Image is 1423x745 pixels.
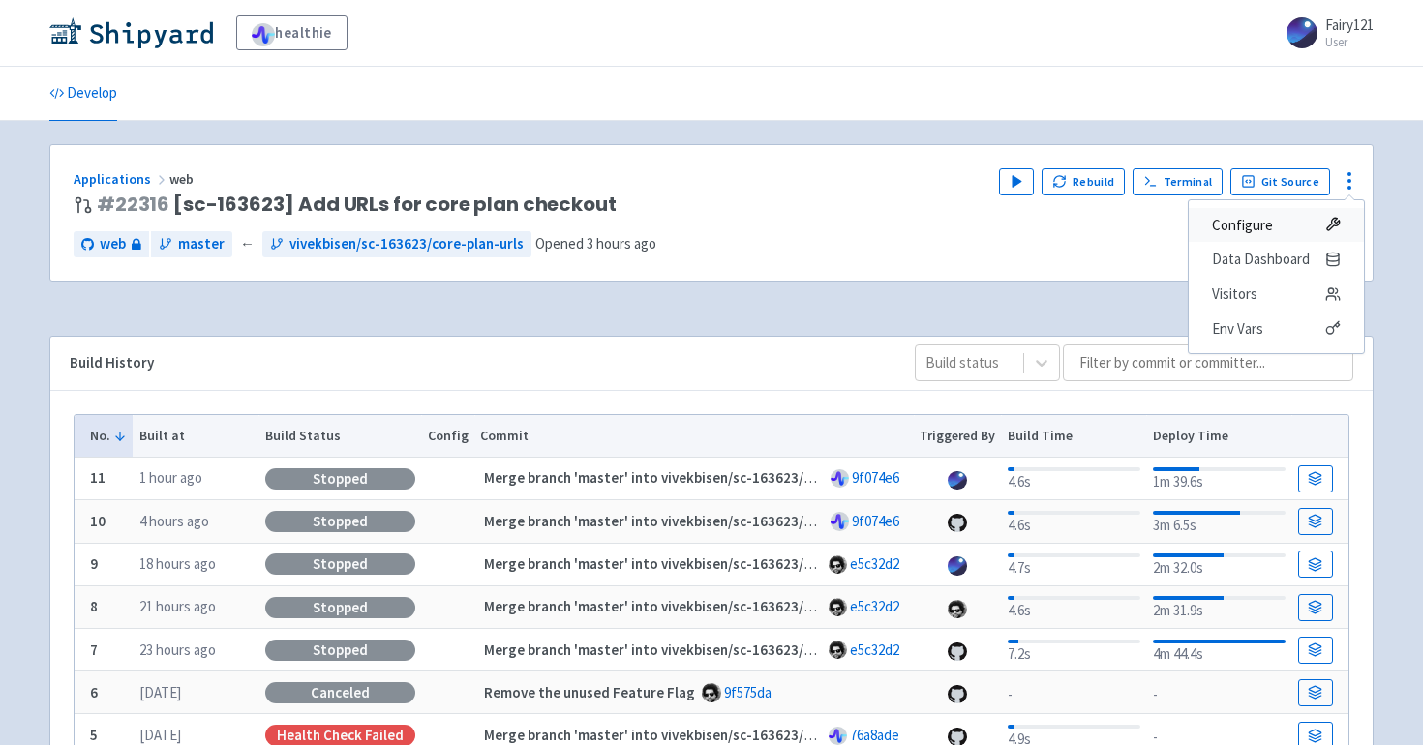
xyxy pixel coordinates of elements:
div: Stopped [265,468,415,490]
span: master [178,233,225,255]
a: 76a8ade [850,726,899,744]
span: Opened [535,234,656,253]
b: 10 [90,512,106,530]
a: Build Details [1298,679,1333,706]
b: 6 [90,683,98,701]
a: Build Details [1298,508,1333,535]
span: Visitors [1212,281,1257,308]
th: Build Time [1001,415,1146,458]
strong: Remove the unused Feature Flag [484,683,695,701]
span: Env Vars [1212,315,1263,343]
div: Stopped [265,553,415,575]
a: e5c32d2 [850,641,899,659]
a: master [151,231,232,257]
div: Stopped [265,640,415,661]
time: 21 hours ago [139,597,216,615]
a: healthie [236,15,348,50]
a: Git Source [1230,168,1330,195]
time: [DATE] [139,726,181,744]
a: Data Dashboard [1189,242,1364,277]
th: Build Status [258,415,421,458]
div: 4.6s [1008,592,1140,622]
strong: Merge branch 'master' into vivekbisen/sc-163623/core-plan-urls [484,554,895,573]
div: Stopped [265,511,415,532]
button: Rebuild [1042,168,1125,195]
div: 3m 6.5s [1153,507,1286,537]
div: 1m 39.6s [1153,463,1286,493]
a: e5c32d2 [850,554,899,573]
input: Filter by commit or committer... [1063,344,1353,381]
b: 11 [90,468,106,487]
div: 4.7s [1008,550,1140,580]
b: 5 [90,726,98,744]
strong: Merge branch 'master' into vivekbisen/sc-163623/core-plan-urls [484,726,895,744]
a: Fairy121 User [1275,17,1374,48]
small: User [1325,36,1374,48]
div: 2m 31.9s [1153,592,1286,622]
img: Shipyard logo [49,17,213,48]
span: web [100,233,126,255]
a: Build Details [1298,594,1333,621]
strong: Merge branch 'master' into vivekbisen/sc-163623/core-plan-urls [484,512,895,530]
span: Configure [1212,212,1273,239]
strong: Merge branch 'master' into vivekbisen/sc-163623/core-plan-urls [484,641,895,659]
time: 23 hours ago [139,641,216,659]
b: 8 [90,597,98,615]
a: Env Vars [1189,312,1364,346]
th: Commit [474,415,914,458]
a: vivekbisen/sc-163623/core-plan-urls [262,231,531,257]
time: 18 hours ago [139,554,216,573]
time: 4 hours ago [139,512,209,530]
a: Build Details [1298,551,1333,578]
span: Data Dashboard [1212,246,1310,273]
div: 4.6s [1008,463,1140,493]
strong: Merge branch 'master' into vivekbisen/sc-163623/core-plan-urls [484,468,895,487]
div: Canceled [265,682,415,703]
div: - [1008,680,1140,706]
a: Applications [74,170,169,188]
span: Fairy121 [1325,15,1374,34]
th: Config [421,415,474,458]
time: [DATE] [139,683,181,701]
a: Configure [1189,208,1364,243]
th: Triggered By [914,415,1002,458]
div: 4m 44.4s [1153,636,1286,666]
a: Visitors [1189,277,1364,312]
a: #22316 [97,191,169,218]
div: 2m 32.0s [1153,550,1286,580]
a: e5c32d2 [850,597,899,615]
a: Build Details [1298,465,1333,492]
a: 9f575da [724,683,772,701]
span: [sc-163623] Add URLs for core plan checkout [97,194,617,216]
b: 7 [90,641,98,659]
time: 3 hours ago [587,234,656,253]
button: Play [999,168,1034,195]
a: Terminal [1133,168,1223,195]
b: 9 [90,554,98,573]
time: 1 hour ago [139,468,202,487]
strong: Merge branch 'master' into vivekbisen/sc-163623/core-plan-urls [484,597,895,615]
button: No. [90,426,127,446]
div: 7.2s [1008,636,1140,666]
a: 9f074e6 [852,468,899,487]
div: 4.6s [1008,507,1140,537]
th: Built at [133,415,258,458]
span: web [169,170,197,188]
span: vivekbisen/sc-163623/core-plan-urls [289,233,524,255]
th: Deploy Time [1146,415,1291,458]
a: 9f074e6 [852,512,899,530]
span: ← [240,233,255,255]
div: Stopped [265,597,415,618]
div: Build History [70,352,884,374]
div: - [1153,680,1286,706]
a: Develop [49,67,117,121]
a: Build Details [1298,637,1333,664]
a: web [74,231,149,257]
